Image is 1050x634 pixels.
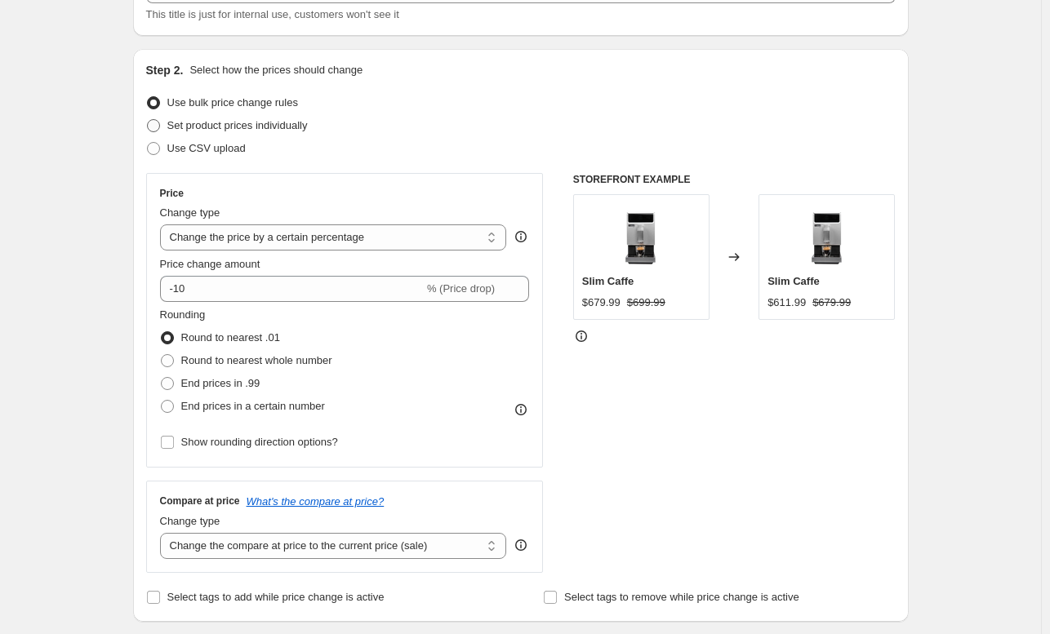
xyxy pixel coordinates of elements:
span: Select tags to remove while price change is active [564,591,799,603]
h2: Step 2. [146,62,184,78]
div: $611.99 [767,295,806,311]
div: help [513,228,529,245]
span: Slim Caffe [767,275,820,287]
span: Round to nearest .01 [181,331,280,344]
span: This title is just for internal use, customers won't see it [146,8,399,20]
button: What's the compare at price? [247,495,385,508]
span: Change type [160,515,220,527]
span: Change type [160,206,220,219]
span: Use CSV upload [167,142,246,154]
h3: Compare at price [160,494,240,508]
span: Show rounding direction options? [181,436,338,448]
input: -15 [160,276,424,302]
img: 3AEFBECA-C3E2-46D4-B1AD-6B86121794D5_80x.png [608,203,674,268]
p: Select how the prices should change [189,62,363,78]
span: End prices in a certain number [181,400,325,412]
strike: $679.99 [812,295,851,311]
span: Price change amount [160,258,260,270]
img: 3AEFBECA-C3E2-46D4-B1AD-6B86121794D5_80x.png [794,203,860,268]
h6: STOREFRONT EXAMPLE [573,173,896,186]
span: End prices in .99 [181,377,260,389]
span: Slim Caffe [582,275,634,287]
span: Use bulk price change rules [167,96,298,109]
h3: Price [160,187,184,200]
span: Set product prices individually [167,119,308,131]
div: $679.99 [582,295,621,311]
span: % (Price drop) [427,282,495,295]
strike: $699.99 [627,295,665,311]
span: Select tags to add while price change is active [167,591,385,603]
span: Rounding [160,308,206,321]
span: Round to nearest whole number [181,354,332,366]
div: help [513,537,529,553]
